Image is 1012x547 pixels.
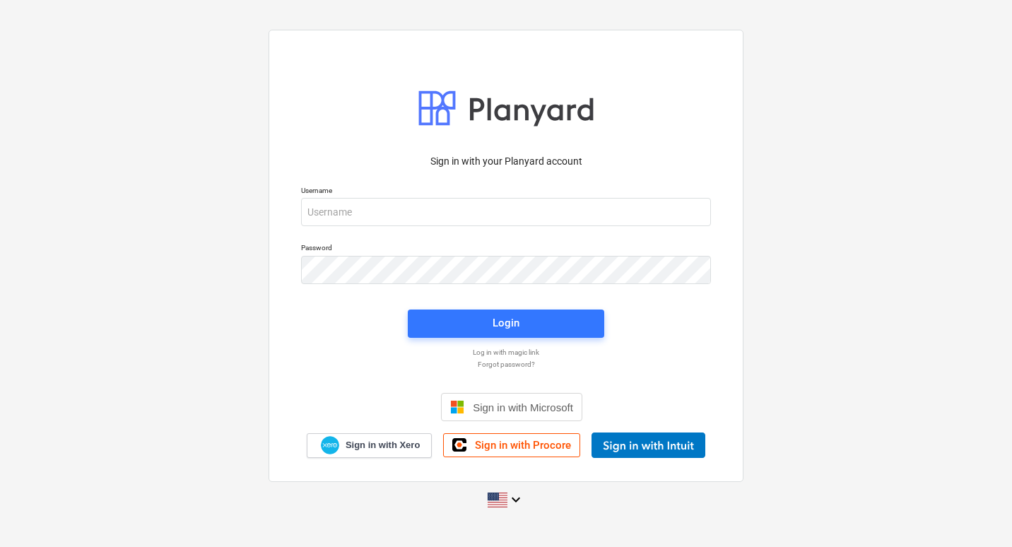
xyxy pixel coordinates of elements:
[294,348,718,357] a: Log in with magic link
[307,433,433,458] a: Sign in with Xero
[294,360,718,369] a: Forgot password?
[473,401,573,413] span: Sign in with Microsoft
[346,439,420,452] span: Sign in with Xero
[507,491,524,508] i: keyboard_arrow_down
[493,314,519,332] div: Login
[408,310,604,338] button: Login
[475,439,571,452] span: Sign in with Procore
[301,186,711,198] p: Username
[321,436,339,455] img: Xero logo
[301,243,711,255] p: Password
[450,400,464,414] img: Microsoft logo
[443,433,580,457] a: Sign in with Procore
[301,154,711,169] p: Sign in with your Planyard account
[301,198,711,226] input: Username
